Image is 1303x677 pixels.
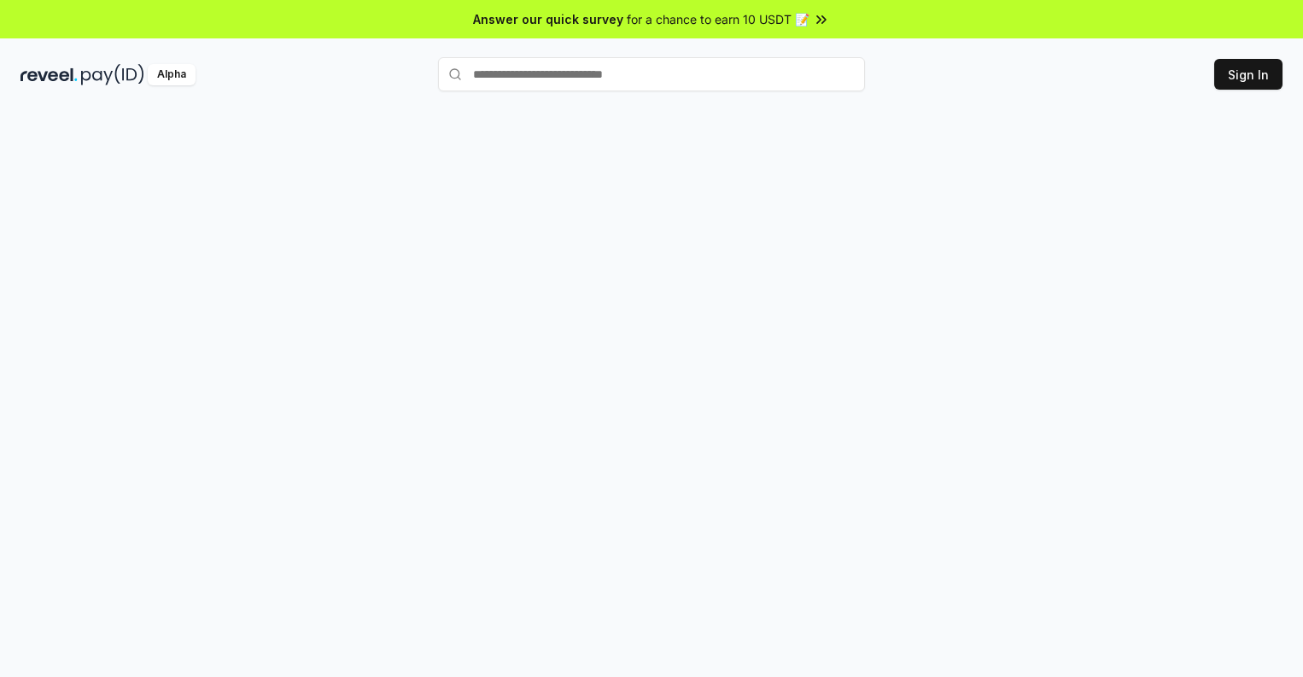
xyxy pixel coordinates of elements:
[148,64,196,85] div: Alpha
[1214,59,1283,90] button: Sign In
[627,10,809,28] span: for a chance to earn 10 USDT 📝
[20,64,78,85] img: reveel_dark
[81,64,144,85] img: pay_id
[473,10,623,28] span: Answer our quick survey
